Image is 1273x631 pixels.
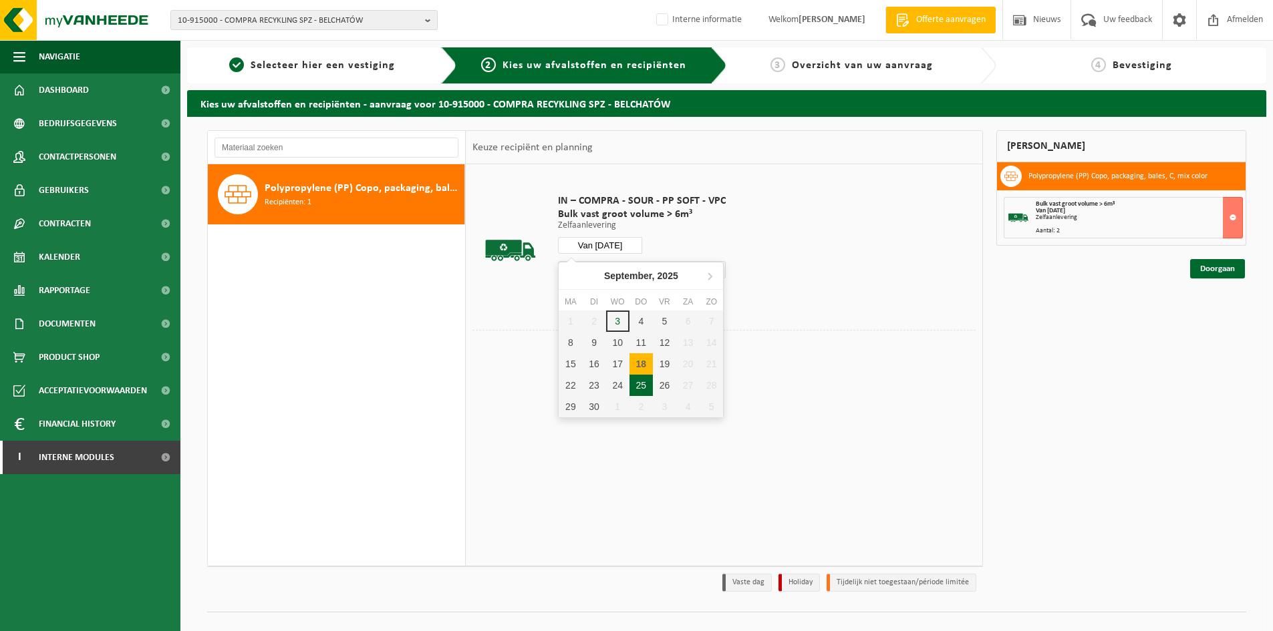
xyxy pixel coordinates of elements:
[770,57,785,72] span: 3
[653,375,676,396] div: 26
[39,40,80,73] span: Navigatie
[653,310,676,332] div: 5
[606,353,629,375] div: 17
[39,441,114,474] span: Interne modules
[606,332,629,353] div: 10
[676,295,700,308] div: za
[582,295,605,308] div: di
[779,574,820,592] li: Holiday
[653,332,676,353] div: 12
[559,396,582,417] div: 29
[1091,57,1106,72] span: 4
[629,353,653,375] div: 18
[654,10,742,30] label: Interne informatie
[39,140,116,174] span: Contactpersonen
[39,174,89,207] span: Gebruikers
[39,207,91,240] span: Contracten
[39,274,90,307] span: Rapportage
[653,295,676,308] div: vr
[629,332,653,353] div: 11
[606,396,629,417] div: 1
[187,90,1266,116] h2: Kies uw afvalstoffen en recipiënten - aanvraag voor 10-915000 - COMPRA RECYKLING SPZ - BELCHATÓW
[582,396,605,417] div: 30
[1036,214,1242,221] div: Zelfaanlevering
[215,138,458,158] input: Materiaal zoeken
[13,441,25,474] span: I
[229,57,244,72] span: 1
[559,375,582,396] div: 22
[466,131,599,164] div: Keuze recipiënt en planning
[1113,60,1172,71] span: Bevestiging
[606,310,629,332] div: 3
[1036,200,1115,208] span: Bulk vast groot volume > 6m³
[1036,207,1065,214] strong: Van [DATE]
[194,57,430,73] a: 1Selecteer hier een vestiging
[1028,166,1208,187] h3: Polypropylene (PP) Copo, packaging, bales, C, mix color
[599,265,684,286] div: September,
[39,407,116,441] span: Financial History
[642,261,726,278] span: Aantal
[558,194,726,208] span: IN – COMPRA - SOUR - PP SOFT - VPC
[170,10,438,30] button: 10-915000 - COMPRA RECYKLING SPZ - BELCHATÓW
[265,180,461,196] span: Polypropylene (PP) Copo, packaging, bales, C, mix color
[653,353,676,375] div: 19
[582,353,605,375] div: 16
[722,574,772,592] li: Vaste dag
[629,396,653,417] div: 2
[39,73,89,107] span: Dashboard
[558,221,726,230] p: Zelfaanlevering
[39,107,117,140] span: Bedrijfsgegevens
[799,15,865,25] strong: [PERSON_NAME]
[39,240,80,274] span: Kalender
[251,60,395,71] span: Selecteer hier een vestiging
[558,237,642,254] input: Selecteer datum
[265,196,311,209] span: Recipiënten: 1
[582,332,605,353] div: 9
[582,375,605,396] div: 23
[178,11,420,31] span: 10-915000 - COMPRA RECYKLING SPZ - BELCHATÓW
[503,60,686,71] span: Kies uw afvalstoffen en recipiënten
[606,375,629,396] div: 24
[606,295,629,308] div: wo
[996,130,1246,162] div: [PERSON_NAME]
[885,7,996,33] a: Offerte aanvragen
[559,332,582,353] div: 8
[700,295,723,308] div: zo
[827,574,976,592] li: Tijdelijk niet toegestaan/période limitée
[1190,259,1245,278] a: Doorgaan
[792,60,933,71] span: Overzicht van uw aanvraag
[39,374,147,407] span: Acceptatievoorwaarden
[629,375,653,396] div: 25
[913,13,989,27] span: Offerte aanvragen
[481,57,496,72] span: 2
[653,396,676,417] div: 3
[658,271,678,280] i: 2025
[559,353,582,375] div: 15
[39,341,100,374] span: Product Shop
[629,310,653,332] div: 4
[558,208,726,221] span: Bulk vast groot volume > 6m³
[559,295,582,308] div: ma
[208,164,465,224] button: Polypropylene (PP) Copo, packaging, bales, C, mix color Recipiënten: 1
[1036,228,1242,234] div: Aantal: 2
[629,295,653,308] div: do
[39,307,96,341] span: Documenten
